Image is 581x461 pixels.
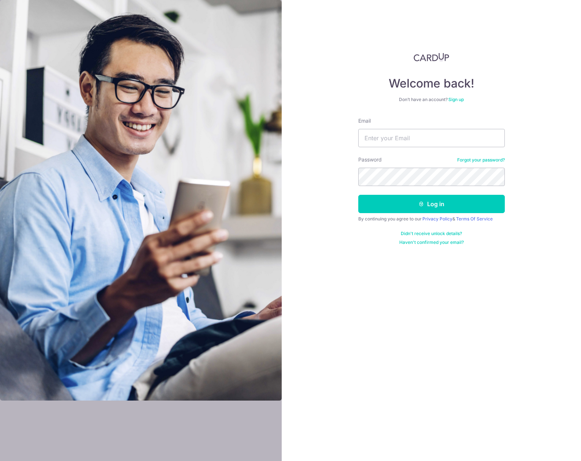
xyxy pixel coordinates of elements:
button: Log in [358,195,505,213]
label: Password [358,156,382,163]
h4: Welcome back! [358,76,505,91]
label: Email [358,117,371,124]
a: Sign up [448,97,464,102]
a: Haven't confirmed your email? [399,239,464,245]
div: By continuing you agree to our & [358,216,505,222]
a: Forgot your password? [457,157,505,163]
input: Enter your Email [358,129,505,147]
a: Terms Of Service [456,216,493,222]
img: CardUp Logo [414,53,449,62]
div: Don’t have an account? [358,97,505,103]
a: Privacy Policy [422,216,452,222]
a: Didn't receive unlock details? [401,231,462,237]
